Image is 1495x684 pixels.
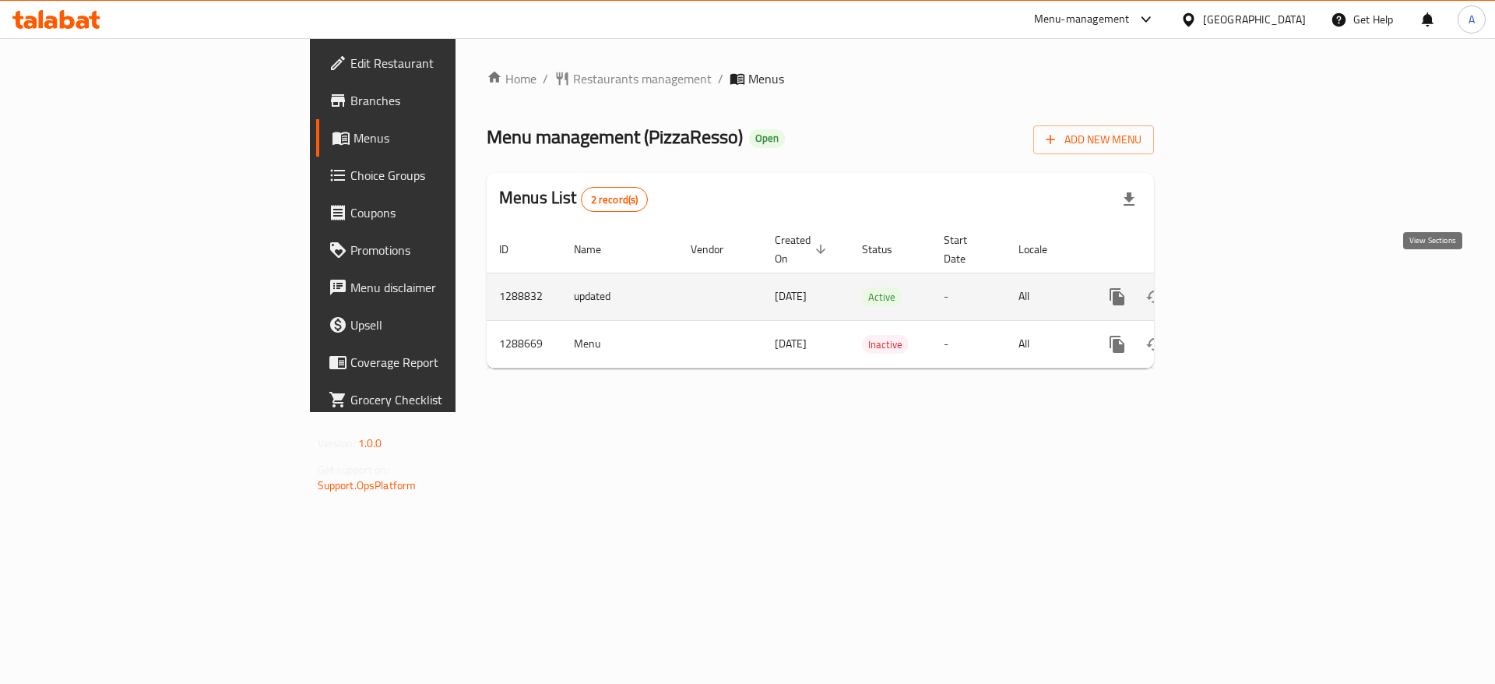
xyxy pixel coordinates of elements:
[1086,226,1261,273] th: Actions
[316,44,560,82] a: Edit Restaurant
[350,54,547,72] span: Edit Restaurant
[931,273,1006,320] td: -
[862,288,902,306] span: Active
[561,273,678,320] td: updated
[1099,326,1136,363] button: more
[862,240,913,259] span: Status
[775,333,807,354] span: [DATE]
[944,231,987,268] span: Start Date
[316,344,560,381] a: Coverage Report
[1203,11,1306,28] div: [GEOGRAPHIC_DATA]
[1110,181,1148,218] div: Export file
[350,166,547,185] span: Choice Groups
[316,157,560,194] a: Choice Groups
[318,475,417,495] a: Support.OpsPlatform
[573,69,712,88] span: Restaurants management
[316,194,560,231] a: Coupons
[862,336,909,354] span: Inactive
[775,286,807,306] span: [DATE]
[350,316,547,334] span: Upsell
[1033,125,1154,154] button: Add New Menu
[691,240,744,259] span: Vendor
[1034,10,1130,29] div: Menu-management
[748,69,784,88] span: Menus
[358,433,382,453] span: 1.0.0
[931,320,1006,368] td: -
[316,231,560,269] a: Promotions
[561,320,678,368] td: Menu
[316,119,560,157] a: Menus
[1006,273,1086,320] td: All
[316,269,560,306] a: Menu disclaimer
[1469,11,1475,28] span: A
[487,226,1261,368] table: enhanced table
[318,460,389,480] span: Get support on:
[499,240,529,259] span: ID
[862,335,909,354] div: Inactive
[316,381,560,418] a: Grocery Checklist
[554,69,712,88] a: Restaurants management
[499,186,648,212] h2: Menus List
[350,390,547,409] span: Grocery Checklist
[582,192,648,207] span: 2 record(s)
[350,353,547,372] span: Coverage Report
[749,129,785,148] div: Open
[1099,278,1136,316] button: more
[350,241,547,259] span: Promotions
[574,240,621,259] span: Name
[775,231,831,268] span: Created On
[316,82,560,119] a: Branches
[354,129,547,147] span: Menus
[316,306,560,344] a: Upsell
[1136,278,1173,316] button: Change Status
[487,119,743,154] span: Menu management ( PizzaResso )
[718,69,723,88] li: /
[350,203,547,222] span: Coupons
[350,91,547,110] span: Branches
[581,187,649,212] div: Total records count
[749,132,785,145] span: Open
[862,287,902,306] div: Active
[487,69,1154,88] nav: breadcrumb
[1006,320,1086,368] td: All
[1046,130,1141,150] span: Add New Menu
[1136,326,1173,363] button: Change Status
[318,433,356,453] span: Version:
[350,278,547,297] span: Menu disclaimer
[1018,240,1068,259] span: Locale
